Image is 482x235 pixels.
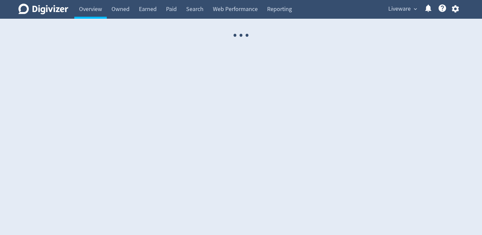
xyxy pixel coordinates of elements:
span: expand_more [412,6,418,12]
button: Liveware [386,4,419,14]
span: · [238,19,244,52]
span: Liveware [388,4,411,14]
span: · [232,19,238,52]
span: · [244,19,250,52]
